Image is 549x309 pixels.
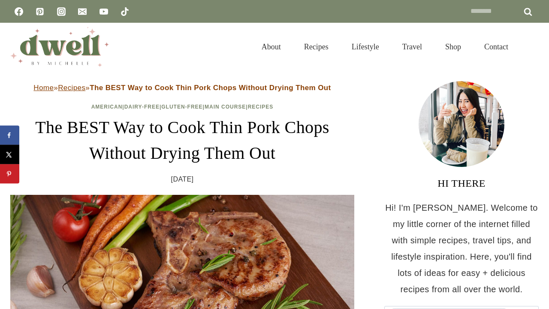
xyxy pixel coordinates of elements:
a: Lifestyle [340,32,391,62]
a: Email [74,3,91,20]
a: TikTok [116,3,133,20]
a: Main Course [205,104,246,110]
a: Recipes [293,32,340,62]
a: YouTube [95,3,112,20]
a: Pinterest [31,3,48,20]
button: View Search Form [524,39,539,54]
img: DWELL by michelle [10,27,109,67]
a: Recipes [58,84,85,92]
p: Hi! I'm [PERSON_NAME]. Welcome to my little corner of the internet filled with simple recipes, tr... [384,200,539,297]
a: Instagram [53,3,70,20]
a: Home [33,84,54,92]
a: Shop [434,32,473,62]
strong: The BEST Way to Cook Thin Pork Chops Without Drying Them Out [90,84,331,92]
a: Facebook [10,3,27,20]
a: American [91,104,123,110]
span: | | | | [91,104,274,110]
span: » » [33,84,331,92]
time: [DATE] [171,173,194,186]
a: Gluten-Free [161,104,202,110]
h3: HI THERE [384,176,539,191]
h1: The BEST Way to Cook Thin Pork Chops Without Drying Them Out [10,115,354,166]
a: Dairy-Free [124,104,160,110]
nav: Primary Navigation [250,32,520,62]
a: Travel [391,32,434,62]
a: Contact [473,32,520,62]
a: About [250,32,293,62]
a: Recipes [248,104,274,110]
